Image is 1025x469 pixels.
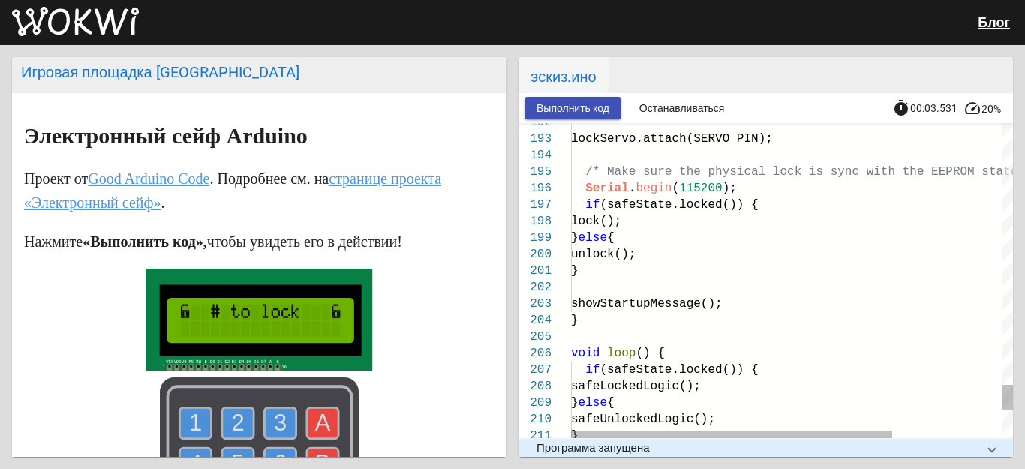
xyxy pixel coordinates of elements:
[585,363,600,377] span: if
[519,213,552,230] div: 198
[537,102,609,114] font: Выполнить код
[571,264,579,278] span: }
[571,413,715,426] span: safeUnlockedLogic();
[600,363,758,377] span: (safeState.locked()) {
[571,297,723,311] span: showStartupMessage();
[981,103,1001,115] font: 20%
[519,345,552,362] div: 206
[207,233,402,250] font: чтобы увидеть его в действии!
[579,231,607,245] span: else
[519,362,552,378] div: 207
[519,246,552,263] div: 200
[21,63,299,81] font: Игровая площадка [GEOGRAPHIC_DATA]
[978,14,1010,30] a: Блог
[519,147,552,164] div: 194
[519,180,552,197] div: 196
[519,296,552,312] div: 203
[24,170,88,187] font: Проект от
[571,132,773,146] span: lockServo.attach(SERVO_PIN);
[892,99,910,117] mat-icon: timer
[519,131,552,147] div: 193
[607,231,615,245] span: {
[525,97,621,119] button: Выполнить код
[24,123,308,148] font: Электронный сейф Arduino
[571,215,621,228] span: lock();
[519,411,552,428] div: 210
[571,380,701,393] span: safeLockedLogic();
[24,233,83,250] font: Нажмите
[519,279,552,296] div: 202
[519,197,552,213] div: 197
[571,231,579,245] span: }
[963,99,981,117] mat-icon: speed
[585,198,600,212] span: if
[209,170,329,187] font: . Подробнее см. на
[83,233,207,250] font: «Выполнить код»,
[519,395,552,411] div: 209
[537,441,650,455] font: Программа запущена
[519,378,552,395] div: 208
[600,198,758,212] span: (safeState.locked()) {
[636,182,672,195] span: begin
[627,97,737,119] button: Останавливаться
[607,396,615,410] span: {
[672,182,679,195] span: (
[910,102,957,114] span: 00:03.531
[679,182,723,195] span: 115200
[723,182,737,195] span: );
[607,347,636,360] span: loop
[579,396,607,410] span: else
[519,329,552,345] div: 205
[519,428,552,444] div: 211
[24,170,441,211] a: странице проекта «Электронный сейф»
[531,68,597,86] font: эскиз.ино
[519,230,552,246] div: 199
[639,102,725,114] font: Останавливаться
[585,182,629,195] span: Serial
[519,164,552,180] div: 195
[88,170,209,187] a: Good Arduino Code
[571,248,636,261] span: unlock();
[12,7,139,37] img: Вокви
[571,314,579,327] span: }
[571,429,579,443] span: }
[629,182,636,195] span: .
[519,263,552,279] div: 201
[519,439,1013,457] mat-expansion-panel-header: Программа запущена
[571,396,579,410] span: }
[571,347,600,360] span: void
[636,347,664,360] span: () {
[585,165,945,179] span: /* Make sure the physical lock is sync with the EE
[161,194,164,211] font: .
[519,312,552,329] div: 204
